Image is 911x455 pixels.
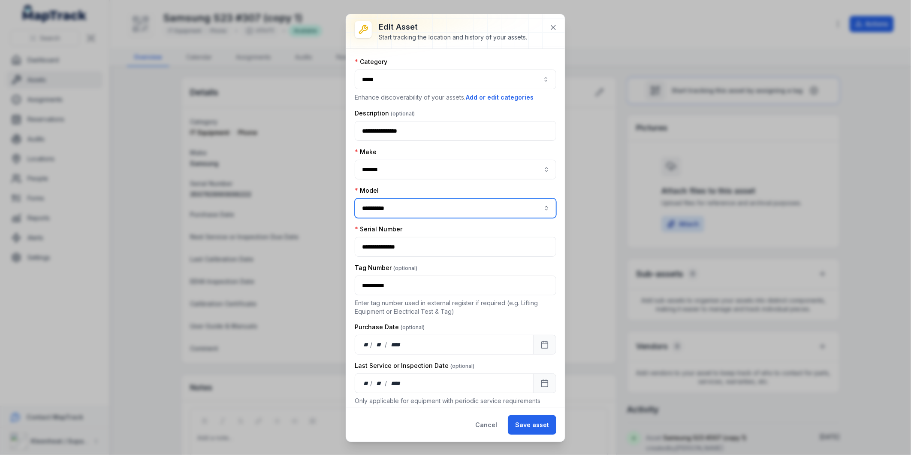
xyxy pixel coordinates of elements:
p: Only applicable for equipment with periodic service requirements [355,397,556,405]
label: Last Service or Inspection Date [355,361,474,370]
p: Enhance discoverability of your assets. [355,93,556,102]
div: / [385,340,388,349]
label: Purchase Date [355,323,425,331]
label: Description [355,109,415,118]
button: Calendar [533,335,556,355]
input: asset-edit:cf[8d30bdcc-ee20-45c2-b158-112416eb6043]-label [355,160,556,179]
div: / [371,340,374,349]
div: Start tracking the location and history of your assets. [379,33,527,42]
p: Enter tag number used in external register if required (e.g. Lifting Equipment or Electrical Test... [355,299,556,316]
label: Make [355,148,377,156]
button: Save asset [508,415,556,435]
div: day, [362,379,371,388]
label: Model [355,186,379,195]
label: Tag Number [355,264,417,272]
input: asset-edit:cf[5827e389-34f9-4b46-9346-a02c2bfa3a05]-label [355,198,556,218]
div: month, [374,379,385,388]
div: year, [388,379,404,388]
button: Add or edit categories [465,93,534,102]
div: day, [362,340,371,349]
label: Category [355,58,387,66]
button: Calendar [533,373,556,393]
label: Serial Number [355,225,402,234]
div: month, [374,340,385,349]
div: year, [388,340,404,349]
button: Cancel [468,415,504,435]
div: / [385,379,388,388]
div: / [371,379,374,388]
h3: Edit asset [379,21,527,33]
